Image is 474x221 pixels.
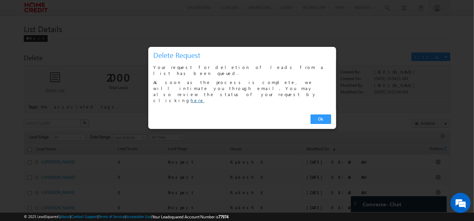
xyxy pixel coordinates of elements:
[71,214,98,219] a: Contact Support
[11,35,28,44] img: d_60004797649_company_0_60004797649
[191,97,205,103] a: here
[91,172,122,181] em: Start Chat
[35,35,113,44] div: Chat with us now
[153,49,334,61] h3: Delete Request
[311,115,331,124] a: Ok
[60,214,70,219] a: About
[126,214,151,219] a: Acceptable Use
[110,3,126,19] div: Minimize live chat window
[152,214,229,219] span: Your Leadsquared Account Number is
[99,214,125,219] a: Terms of Service
[219,214,229,219] span: 77974
[153,64,331,76] p: Your request for deletion of leads from a list has been queued.
[9,62,122,167] textarea: Type your message and hit 'Enter'
[24,214,229,220] span: © 2025 LeadSquared | | | | |
[153,79,331,103] p: As soon as the process is complete, we will intimate you through email. You may also review the s...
